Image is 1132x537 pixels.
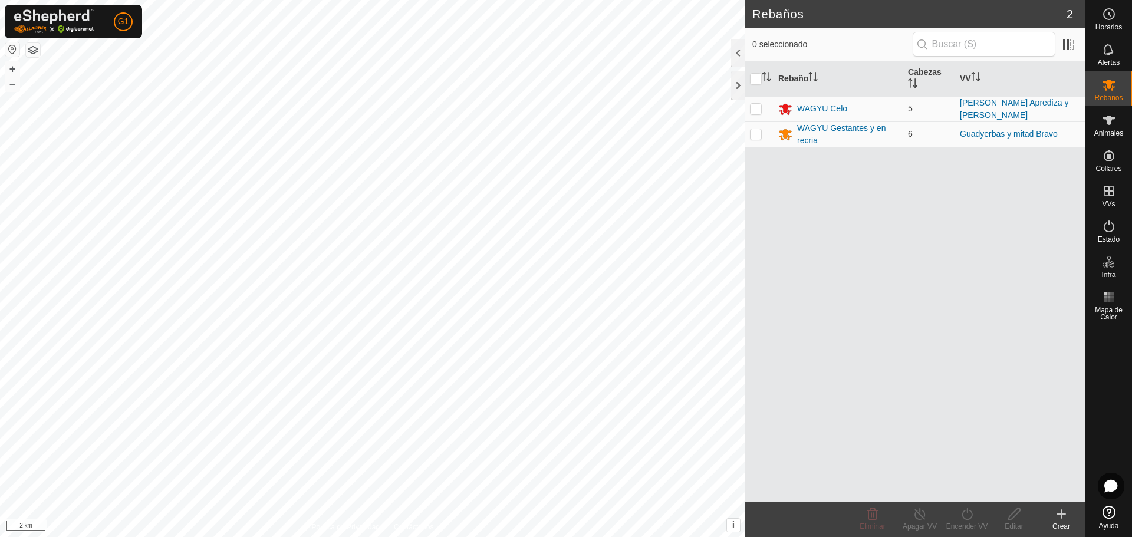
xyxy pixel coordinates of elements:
[1099,522,1119,529] span: Ayuda
[808,74,818,83] p-sorticon: Activar para ordenar
[727,519,740,532] button: i
[860,522,885,531] span: Eliminar
[908,80,917,90] p-sorticon: Activar para ordenar
[1094,94,1123,101] span: Rebaños
[1085,501,1132,534] a: Ayuda
[971,74,980,83] p-sorticon: Activar para ordenar
[5,62,19,76] button: +
[960,98,1068,120] a: [PERSON_NAME] Aprediza y [PERSON_NAME]
[26,43,40,57] button: Capas del Mapa
[797,103,847,115] div: WAGYU Celo
[1095,24,1122,31] span: Horarios
[5,77,19,91] button: –
[5,42,19,57] button: Restablecer Mapa
[1098,59,1120,66] span: Alertas
[1102,200,1115,207] span: VVs
[732,520,735,530] span: i
[903,61,955,97] th: Cabezas
[1098,236,1120,243] span: Estado
[762,74,771,83] p-sorticon: Activar para ordenar
[1101,271,1115,278] span: Infra
[1038,521,1085,532] div: Crear
[896,521,943,532] div: Apagar VV
[908,129,913,139] span: 6
[394,522,433,532] a: Contáctenos
[797,122,899,147] div: WAGYU Gestantes y en recria
[118,15,129,28] span: G1
[312,522,380,532] a: Política de Privacidad
[990,521,1038,532] div: Editar
[943,521,990,532] div: Encender VV
[1094,130,1123,137] span: Animales
[960,129,1058,139] a: Guadyerbas y mitad Bravo
[1067,5,1073,23] span: 2
[908,104,913,113] span: 5
[1095,165,1121,172] span: Collares
[913,32,1055,57] input: Buscar (S)
[14,9,94,34] img: Logo Gallagher
[752,7,1067,21] h2: Rebaños
[955,61,1085,97] th: VV
[1088,307,1129,321] span: Mapa de Calor
[774,61,903,97] th: Rebaño
[752,38,913,51] span: 0 seleccionado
